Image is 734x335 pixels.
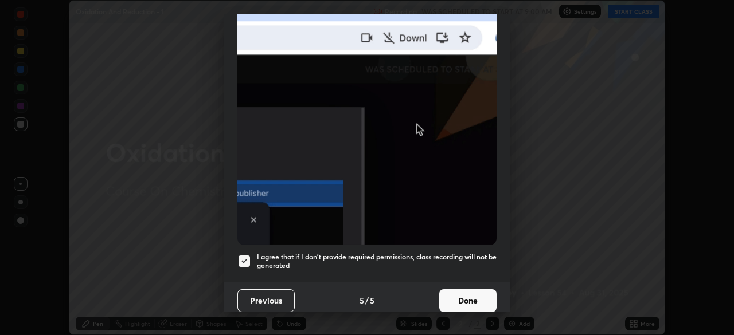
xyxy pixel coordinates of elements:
[370,294,374,306] h4: 5
[365,294,369,306] h4: /
[237,289,295,312] button: Previous
[360,294,364,306] h4: 5
[439,289,497,312] button: Done
[257,253,497,270] h5: I agree that if I don't provide required permissions, class recording will not be generated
